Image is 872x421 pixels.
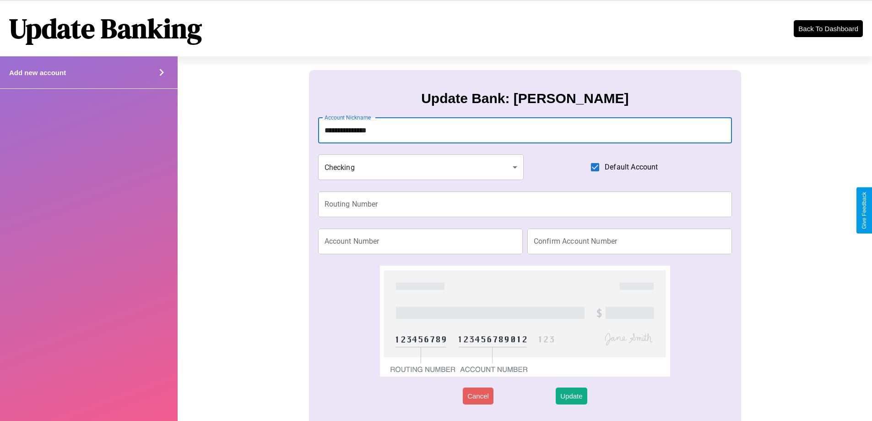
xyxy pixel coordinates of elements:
button: Back To Dashboard [794,20,863,37]
h4: Add new account [9,69,66,77]
div: Give Feedback [861,192,867,229]
img: check [380,266,670,377]
h3: Update Bank: [PERSON_NAME] [421,91,628,106]
div: Checking [318,154,524,180]
h1: Update Banking [9,10,202,47]
button: Update [556,388,587,405]
span: Default Account [605,162,658,173]
label: Account Nickname [325,114,371,121]
button: Cancel [463,388,493,405]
